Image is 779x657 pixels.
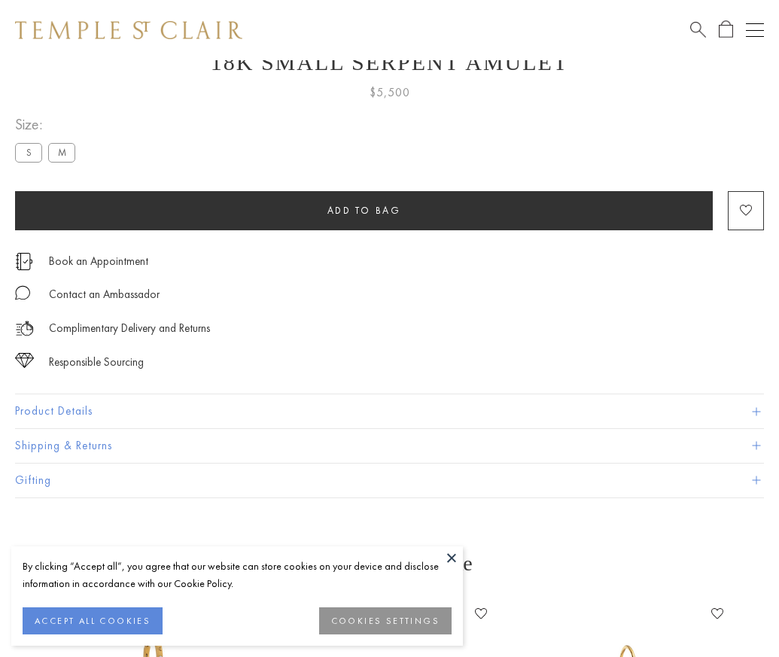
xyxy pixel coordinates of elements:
[49,353,144,372] div: Responsible Sourcing
[15,394,764,428] button: Product Details
[48,143,75,162] label: M
[15,143,42,162] label: S
[15,429,764,463] button: Shipping & Returns
[319,607,452,634] button: COOKIES SETTINGS
[327,204,401,217] span: Add to bag
[49,285,160,304] div: Contact an Ambassador
[15,50,764,75] h1: 18K Small Serpent Amulet
[15,112,81,137] span: Size:
[370,83,410,102] span: $5,500
[15,319,34,338] img: icon_delivery.svg
[15,253,33,270] img: icon_appointment.svg
[15,464,764,497] button: Gifting
[690,20,706,39] a: Search
[719,20,733,39] a: Open Shopping Bag
[23,558,452,592] div: By clicking “Accept all”, you agree that our website can store cookies on your device and disclos...
[15,21,242,39] img: Temple St. Clair
[49,319,210,338] p: Complimentary Delivery and Returns
[746,21,764,39] button: Open navigation
[15,285,30,300] img: MessageIcon-01_2.svg
[15,353,34,368] img: icon_sourcing.svg
[15,191,713,230] button: Add to bag
[49,253,148,269] a: Book an Appointment
[23,607,163,634] button: ACCEPT ALL COOKIES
